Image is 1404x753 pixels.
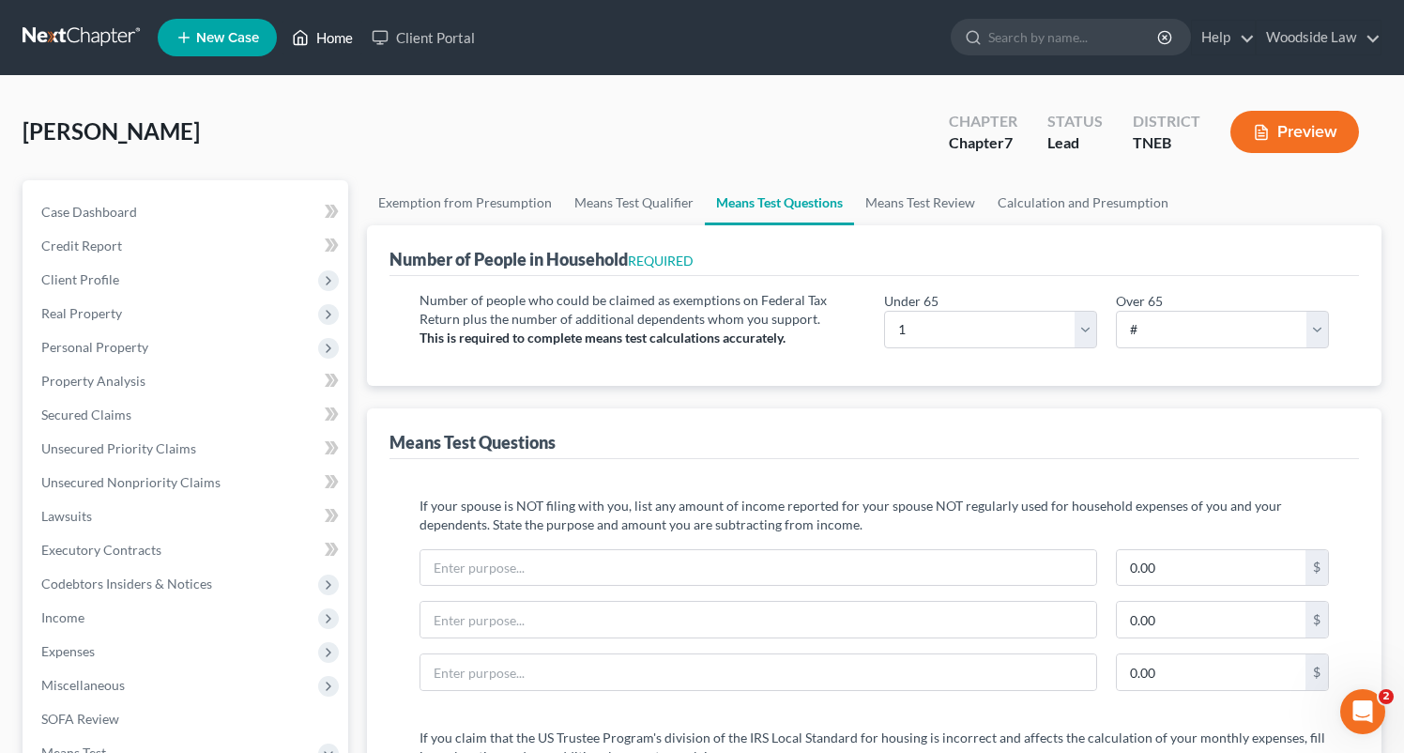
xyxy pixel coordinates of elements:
button: Preview [1230,111,1359,153]
span: Secured Claims [41,407,131,423]
label: Over 65 [1116,291,1163,311]
span: Real Property [41,305,122,321]
a: Means Test Questions [705,180,854,225]
input: Enter purpose... [420,550,1096,586]
a: Credit Report [26,229,348,263]
span: REQUIRED [628,253,694,269]
span: New Case [196,31,259,45]
a: Woodside Law [1257,21,1381,54]
span: Case Dashboard [41,204,137,220]
span: Executory Contracts [41,542,161,558]
a: Lawsuits [26,499,348,533]
iframe: Intercom live chat [1340,689,1385,734]
strong: This is required to complete means test calculations accurately. [420,330,786,346]
input: Enter purpose... [420,654,1096,690]
span: Personal Property [41,339,148,355]
span: Income [41,609,84,625]
span: Expenses [41,643,95,659]
div: Chapter [949,132,1017,154]
span: 2 [1379,689,1394,704]
a: Unsecured Nonpriority Claims [26,466,348,499]
a: Home [282,21,362,54]
a: Calculation and Presumption [986,180,1180,225]
span: Client Profile [41,271,119,287]
span: Lawsuits [41,508,92,524]
div: Means Test Questions [389,431,556,453]
div: Number of People in Household [389,248,694,270]
p: If your spouse is NOT filing with you, list any amount of income reported for your spouse NOT reg... [420,497,1329,534]
div: TNEB [1133,132,1200,154]
input: Search by name... [988,20,1160,54]
a: Means Test Qualifier [563,180,705,225]
span: Unsecured Nonpriority Claims [41,474,221,490]
div: Lead [1047,132,1103,154]
span: Miscellaneous [41,677,125,693]
a: Exemption from Presumption [367,180,563,225]
input: 0.00 [1117,654,1305,690]
span: Credit Report [41,238,122,254]
input: 0.00 [1117,602,1305,638]
a: Unsecured Priority Claims [26,432,348,466]
div: $ [1305,550,1328,586]
span: [PERSON_NAME] [23,117,200,145]
input: 0.00 [1117,550,1305,586]
label: Under 65 [884,291,939,311]
a: Help [1192,21,1255,54]
div: Chapter [949,111,1017,132]
span: SOFA Review [41,711,119,727]
div: $ [1305,654,1328,690]
span: Property Analysis [41,373,145,389]
a: Property Analysis [26,364,348,398]
p: Number of people who could be claimed as exemptions on Federal Tax Return plus the number of addi... [420,291,865,329]
a: Executory Contracts [26,533,348,567]
a: Secured Claims [26,398,348,432]
a: Case Dashboard [26,195,348,229]
div: District [1133,111,1200,132]
a: Client Portal [362,21,484,54]
span: Codebtors Insiders & Notices [41,576,212,592]
input: Enter purpose... [420,602,1096,638]
div: Status [1047,111,1103,132]
div: $ [1305,602,1328,638]
a: SOFA Review [26,702,348,736]
span: 7 [1004,133,1013,151]
span: Unsecured Priority Claims [41,440,196,456]
a: Means Test Review [854,180,986,225]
